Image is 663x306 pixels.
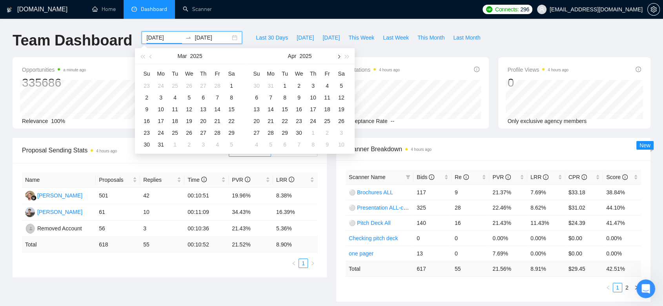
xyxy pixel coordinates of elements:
[250,103,264,115] td: 2025-04-13
[292,31,318,44] button: [DATE]
[349,235,398,241] a: Checking pitch deck
[404,171,412,183] span: filter
[63,68,86,72] time: a minute ago
[322,105,332,114] div: 18
[455,174,469,180] span: Re
[264,127,278,139] td: 2025-04-28
[292,92,306,103] td: 2025-04-09
[292,80,306,92] td: 2025-04-02
[568,174,587,180] span: CPR
[530,174,548,180] span: LRR
[154,67,168,80] th: Mo
[12,246,18,252] button: Emoji picker
[66,10,106,18] p: Under a minute
[210,115,224,127] td: 2025-03-21
[142,116,151,126] div: 16
[213,140,222,149] div: 4
[346,144,641,154] span: Scanner Breakdown
[140,92,154,103] td: 2025-03-02
[453,33,480,42] span: Last Month
[184,81,194,91] div: 26
[188,177,206,183] span: Time
[308,116,318,126] div: 24
[320,67,334,80] th: Fr
[278,67,292,80] th: Tu
[346,118,388,124] span: Acceptance Rate
[146,33,182,42] input: Start date
[411,147,432,152] time: 4 hours ago
[182,127,196,139] td: 2025-03-26
[322,93,332,102] div: 11
[170,128,180,138] div: 25
[495,5,519,14] span: Connects:
[606,285,610,290] span: left
[256,33,288,42] span: Last 30 Days
[22,65,86,74] span: Opportunities
[429,174,434,180] span: info-circle
[184,128,194,138] div: 26
[492,174,511,180] span: PVR
[486,6,492,13] img: upwork-logo.png
[292,127,306,139] td: 2025-04-30
[349,250,373,257] a: one pager
[251,31,292,44] button: Last 30 Days
[182,103,196,115] td: 2025-03-12
[543,174,548,180] span: info-circle
[264,115,278,127] td: 2025-04-21
[213,116,222,126] div: 21
[156,140,166,149] div: 31
[266,105,275,114] div: 14
[196,103,210,115] td: 2025-03-13
[227,116,236,126] div: 22
[320,127,334,139] td: 2025-05-02
[37,224,82,233] div: Removed Account
[5,3,20,18] button: go back
[292,103,306,115] td: 2025-04-16
[306,115,320,127] td: 2025-04-24
[308,140,318,149] div: 8
[252,128,261,138] div: 27
[334,139,348,150] td: 2025-05-10
[141,6,167,13] span: Dashboard
[210,103,224,115] td: 2025-03-14
[306,127,320,139] td: 2025-05-01
[196,127,210,139] td: 2025-03-27
[322,81,332,91] div: 4
[26,224,36,234] img: RA
[449,31,484,44] button: Last Month
[142,140,151,149] div: 30
[31,195,36,201] img: gigradar-bm.png
[138,3,152,17] div: Close
[322,128,332,138] div: 2
[227,93,236,102] div: 8
[379,68,400,72] time: 4 hours ago
[264,67,278,80] th: Mo
[417,174,434,180] span: Bids
[182,92,196,103] td: 2025-03-05
[280,128,290,138] div: 29
[183,6,212,13] a: searchScanner
[224,80,239,92] td: 2025-03-01
[278,103,292,115] td: 2025-04-15
[264,139,278,150] td: 2025-05-05
[22,172,96,188] th: Name
[168,115,182,127] td: 2025-03-18
[210,92,224,103] td: 2025-03-07
[184,140,194,149] div: 2
[278,80,292,92] td: 2025-04-01
[292,67,306,80] th: We
[213,105,222,114] div: 14
[264,103,278,115] td: 2025-04-14
[280,116,290,126] div: 22
[201,177,207,182] span: info-circle
[154,139,168,150] td: 2025-03-31
[349,189,393,196] a: ⚪ Brochures ALL
[25,208,82,215] a: RF[PERSON_NAME]
[154,103,168,115] td: 2025-03-10
[140,127,154,139] td: 2025-03-23
[168,80,182,92] td: 2025-02-25
[25,207,35,217] img: RF
[622,174,628,180] span: info-circle
[391,118,394,124] span: --
[37,208,82,216] div: [PERSON_NAME]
